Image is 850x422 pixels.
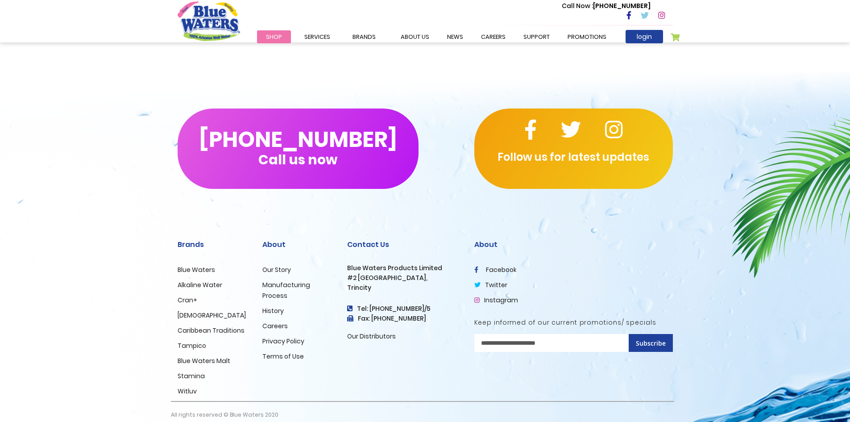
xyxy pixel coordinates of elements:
[438,30,472,43] a: News
[474,149,673,165] p: Follow us for latest updates
[262,265,291,274] a: Our Story
[629,334,673,352] button: Subscribe
[178,1,240,41] a: store logo
[262,240,334,249] h2: About
[474,319,673,326] h5: Keep informed of our current promotions/ specials
[262,337,304,346] a: Privacy Policy
[178,387,197,396] a: Witluv
[347,315,461,322] h3: Fax: [PHONE_NUMBER]
[178,311,246,320] a: [DEMOGRAPHIC_DATA]
[178,265,215,274] a: Blue Waters
[474,280,507,289] a: twitter
[178,296,197,305] a: Cran+
[626,30,663,43] a: login
[562,1,593,10] span: Call Now :
[347,274,461,282] h3: #2 [GEOGRAPHIC_DATA],
[474,296,518,305] a: Instagram
[347,332,396,341] a: Our Distributors
[514,30,559,43] a: support
[347,305,461,313] h4: Tel: [PHONE_NUMBER]/5
[347,264,461,272] h3: Blue Waters Products Limited
[266,33,282,41] span: Shop
[262,306,284,315] a: History
[178,280,222,289] a: Alkaline Water
[178,341,206,350] a: Tampico
[474,265,517,274] a: facebook
[304,33,330,41] span: Services
[474,240,673,249] h2: About
[178,356,230,365] a: Blue Waters Malt
[262,352,304,361] a: Terms of Use
[562,1,651,11] p: [PHONE_NUMBER]
[178,326,245,335] a: Caribbean Traditions
[392,30,438,43] a: about us
[262,280,310,300] a: Manufacturing Process
[352,33,376,41] span: Brands
[347,284,461,292] h3: Trincity
[178,372,205,380] a: Stamina
[559,30,615,43] a: Promotions
[472,30,514,43] a: careers
[347,240,461,249] h2: Contact Us
[262,322,288,330] a: Careers
[636,339,666,347] span: Subscribe
[178,109,419,189] button: [PHONE_NUMBER]Call us now
[258,157,337,162] span: Call us now
[178,240,249,249] h2: Brands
